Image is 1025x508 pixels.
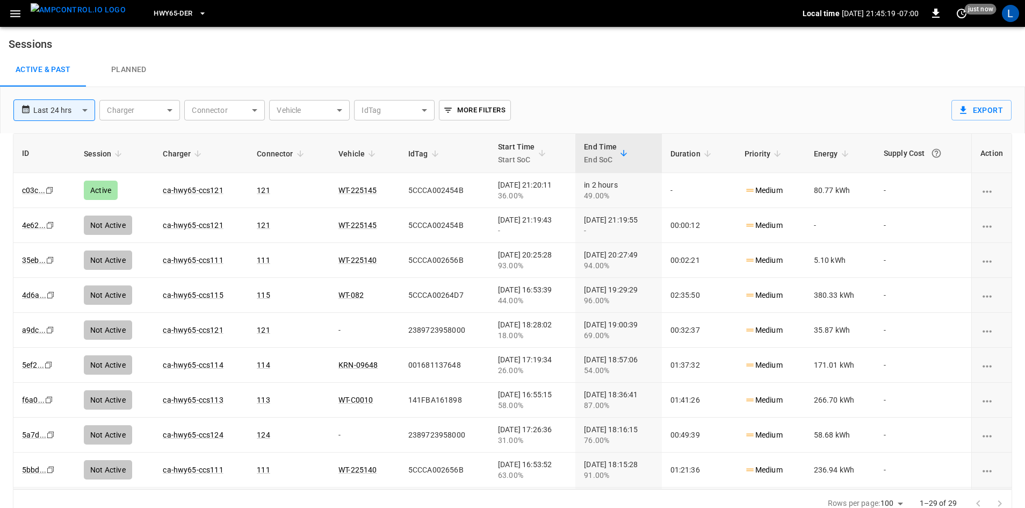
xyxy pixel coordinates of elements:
span: just now [965,4,997,15]
div: charging session options [980,185,1003,196]
td: - [875,173,971,208]
p: Start SoC [498,153,535,166]
div: - [584,225,653,236]
div: charging session options [980,430,1003,440]
p: Local time [803,8,840,19]
td: - [330,418,400,453]
div: charging session options [980,395,1003,405]
div: [DATE] 21:19:43 [498,214,567,236]
td: 80.77 kWh [805,173,875,208]
div: copy [44,394,55,406]
div: copy [46,429,56,441]
div: charging session options [980,360,1003,370]
a: Planned [86,53,172,87]
a: c03c... [22,186,45,195]
div: [DATE] 17:26:36 [498,424,567,446]
div: 69.00% [584,330,653,341]
td: 5CCCA002454B [400,208,489,243]
td: 5CCCA002656B [400,243,489,278]
a: WT-082 [338,291,364,299]
div: [DATE] 17:19:34 [498,354,567,376]
td: 5CCCA002656B [400,453,489,488]
th: ID [13,134,75,173]
div: 96.00% [584,295,653,306]
td: 2389723958000 [400,418,489,453]
span: Vehicle [338,147,379,160]
div: Not Active [84,251,132,270]
a: 113 [257,396,270,404]
a: ca-hwy65-ccs113 [163,396,223,404]
a: 121 [257,186,270,195]
a: 111 [257,466,270,474]
td: - [805,208,875,243]
div: [DATE] 21:20:11 [498,180,567,201]
td: 5.10 kWh [805,243,875,278]
div: charging session options [980,220,1003,231]
div: copy [44,359,54,371]
td: 266.70 kWh [805,383,875,418]
a: ca-hwy65-ccs114 [163,361,223,369]
a: a9dc... [22,326,46,334]
a: 4d6a... [22,291,46,299]
p: Medium [745,290,783,301]
div: [DATE] 18:57:06 [584,354,653,376]
div: 91.00% [584,470,653,481]
td: 01:41:26 [662,383,736,418]
div: Not Active [84,390,132,410]
div: Not Active [84,460,132,480]
p: Medium [745,255,783,266]
div: [DATE] 19:29:29 [584,284,653,306]
a: ca-hwy65-ccs111 [163,466,223,474]
a: 35eb... [22,256,46,264]
td: 35.87 kWh [805,313,875,348]
button: Export [951,100,1012,120]
button: The cost of your charging session based on your supply rates [927,144,946,163]
td: 2389723958000 [400,313,489,348]
div: 54.00% [584,365,653,376]
span: Priority [745,147,784,160]
p: Medium [745,360,783,371]
span: HWY65-DER [154,8,192,20]
div: 49.00% [584,190,653,201]
p: Medium [745,395,783,406]
div: Not Active [84,216,132,235]
a: ca-hwy65-ccs111 [163,256,223,264]
td: 380.33 kWh [805,278,875,313]
a: ca-hwy65-ccs121 [163,186,223,195]
div: copy [45,254,56,266]
div: Supply Cost [884,144,963,163]
div: copy [45,219,56,231]
a: ca-hwy65-ccs121 [163,326,223,334]
div: profile-icon [1002,5,1019,22]
td: 5CCCA002454B [400,173,489,208]
div: - [498,225,567,236]
td: - [875,313,971,348]
button: HWY65-DER [149,3,211,24]
div: charging session options [980,464,1003,475]
td: - [330,313,400,348]
div: 58.00% [498,400,567,411]
a: ca-hwy65-ccs115 [163,291,223,299]
div: [DATE] 16:53:52 [498,459,567,481]
div: charging session options [980,325,1003,335]
td: - [662,173,736,208]
div: 94.00% [584,260,653,271]
a: 5bbd... [22,466,46,474]
a: 121 [257,326,270,334]
a: 4e62... [22,221,46,230]
div: 36.00% [498,190,567,201]
div: 93.00% [498,260,567,271]
div: copy [46,464,56,476]
a: WT-C0010 [338,396,373,404]
a: KRN-09648 [338,361,378,369]
span: Duration [670,147,714,160]
div: Last 24 hrs [33,100,95,120]
div: [DATE] 18:28:02 [498,319,567,341]
span: Connector [257,147,307,160]
td: 171.01 kWh [805,348,875,383]
td: 141FBA161898 [400,383,489,418]
a: 115 [257,291,270,299]
p: End SoC [584,153,617,166]
a: ca-hwy65-ccs121 [163,221,223,230]
div: [DATE] 20:27:49 [584,249,653,271]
